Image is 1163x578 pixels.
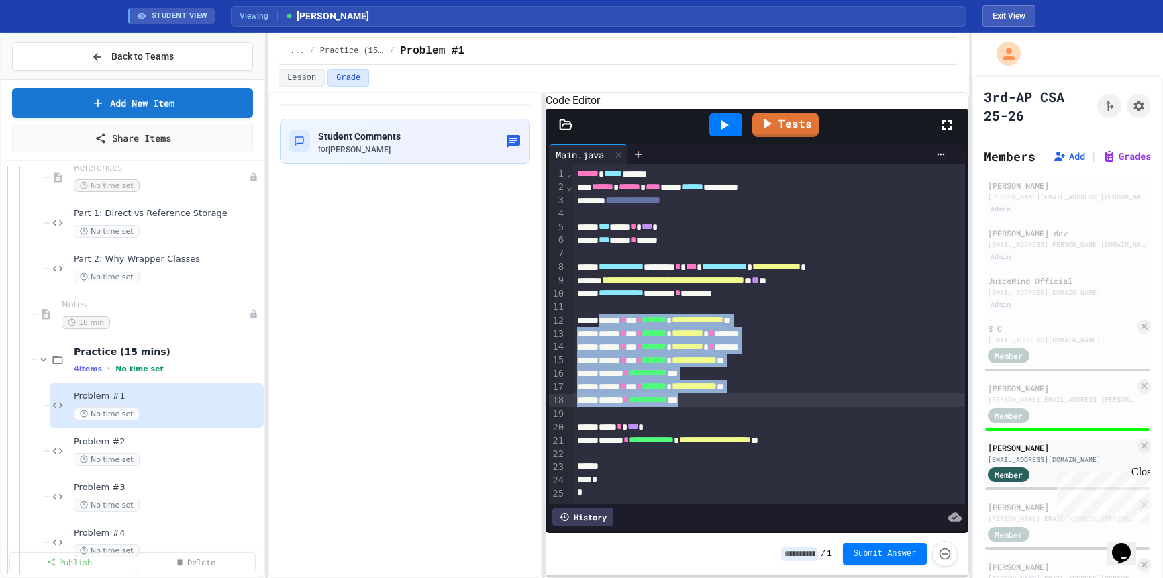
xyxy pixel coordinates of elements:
div: 16 [549,367,566,381]
div: Main.java [549,148,611,162]
div: 25 [549,487,566,501]
div: [PERSON_NAME][EMAIL_ADDRESS][PERSON_NAME][DOMAIN_NAME] [988,395,1135,405]
iframe: chat widget [1107,524,1150,565]
div: S C [988,322,1135,334]
div: 10 [549,287,566,301]
div: 13 [549,328,566,341]
span: No time set [74,179,140,192]
div: Unpublished [249,173,258,182]
div: [PERSON_NAME] [988,442,1135,454]
div: [EMAIL_ADDRESS][DOMAIN_NAME] [988,335,1135,345]
h2: Members [984,147,1035,166]
a: Tests [752,113,819,137]
div: JuiceMind Official [988,275,1147,287]
span: Member [995,528,1023,540]
span: Practice (15 mins) [320,46,385,56]
button: Force resubmission of student's answer (Admin only) [932,541,958,567]
span: Part 1: Direct vs Reference Storage [74,208,261,220]
div: 15 [549,354,566,367]
div: 9 [549,274,566,287]
span: Back to Teams [111,50,174,64]
div: 11 [549,301,566,314]
span: Member [995,469,1023,481]
button: Grades [1103,150,1151,163]
div: [EMAIL_ADDRESS][PERSON_NAME][DOMAIN_NAME] [988,240,1147,250]
button: Back to Teams [12,42,253,71]
span: References [74,162,249,174]
span: • [107,363,110,374]
div: My Account [982,38,1024,69]
span: No time set [74,407,140,420]
div: 22 [549,448,566,461]
span: Problem #1 [400,43,464,59]
div: [PERSON_NAME] [988,179,1147,191]
span: 4 items [74,365,102,373]
div: Admin [988,203,1013,215]
span: STUDENT VIEW [152,11,208,22]
h6: Code Editor [546,93,968,109]
span: | [1091,148,1097,164]
div: 19 [549,407,566,421]
div: 1 [549,167,566,181]
button: Add [1053,150,1085,163]
span: Fold line [566,181,572,192]
div: Main.java [549,144,627,164]
span: Problem #1 [74,391,261,402]
a: Delete [136,552,256,571]
span: No time set [74,225,140,238]
div: 8 [549,260,566,274]
span: No time set [74,453,140,466]
span: ... [290,46,305,56]
div: [PERSON_NAME] [988,501,1135,513]
span: 1 [827,548,832,559]
span: Problem #3 [74,482,261,493]
div: Admin [988,251,1013,262]
div: 2 [549,181,566,194]
div: [PERSON_NAME] [988,382,1135,394]
button: Assignment Settings [1127,94,1151,118]
span: / [821,548,825,559]
span: Student Comments [318,131,401,142]
button: Click to see fork details [1097,94,1121,118]
div: for [318,144,401,155]
a: Share Items [12,124,253,152]
button: Lesson [279,69,325,87]
div: 7 [549,247,566,260]
div: 23 [549,461,566,474]
div: Chat with us now!Close [5,5,93,85]
span: Viewing [240,10,278,22]
span: Fold line [566,168,572,179]
a: Add New Item [12,88,253,118]
span: Problem #2 [74,436,261,448]
div: 4 [549,207,566,221]
span: Problem #4 [74,528,261,539]
span: Member [995,410,1023,422]
div: [PERSON_NAME][EMAIL_ADDRESS][PERSON_NAME][DOMAIN_NAME] [988,514,1135,524]
div: 5 [549,221,566,234]
div: Unpublished [249,309,258,319]
iframe: chat widget [1052,466,1150,523]
div: History [552,508,613,526]
span: Practice (15 mins) [74,346,261,358]
a: Publish [9,552,130,571]
div: 14 [549,340,566,354]
div: [EMAIL_ADDRESS][DOMAIN_NAME] [988,287,1147,297]
div: 6 [549,234,566,247]
div: Admin [988,299,1013,310]
div: [PERSON_NAME] dev [988,227,1147,239]
button: Submit Answer [843,543,927,565]
span: No time set [74,271,140,283]
span: No time set [74,499,140,512]
span: Part 2: Why Wrapper Classes [74,254,261,265]
div: 12 [549,314,566,328]
span: No time set [74,544,140,557]
div: 24 [549,474,566,487]
button: Exit student view [982,5,1035,27]
span: Member [995,350,1023,362]
div: [PERSON_NAME][EMAIL_ADDRESS][PERSON_NAME][DOMAIN_NAME] [988,192,1147,202]
div: 20 [549,421,566,434]
div: 17 [549,381,566,394]
div: [EMAIL_ADDRESS][DOMAIN_NAME] [988,454,1135,465]
span: / [310,46,315,56]
div: 18 [549,394,566,407]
